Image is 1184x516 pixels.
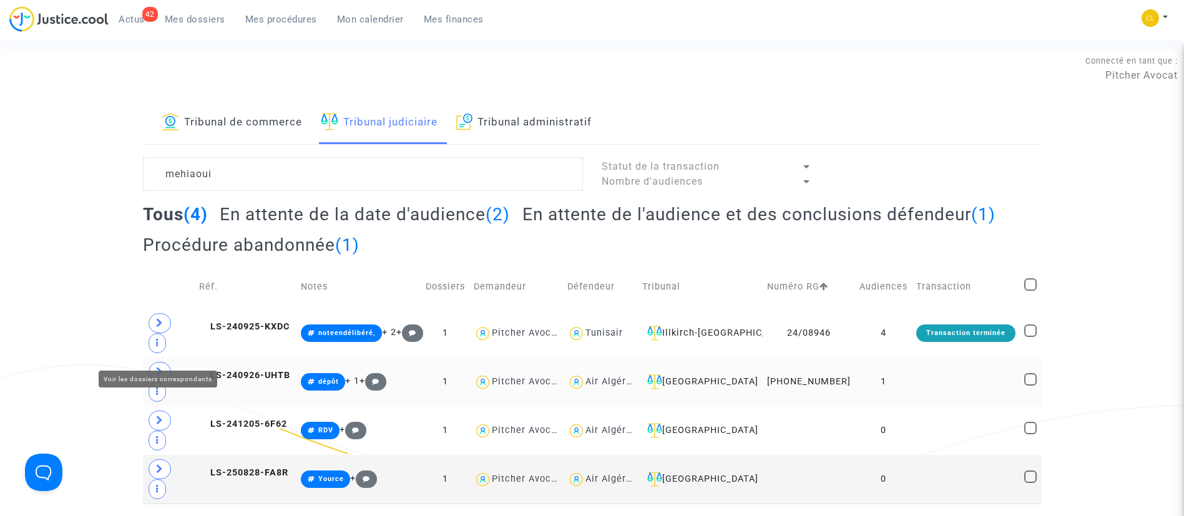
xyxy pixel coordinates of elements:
[912,265,1020,309] td: Transaction
[638,265,763,309] td: Tribunal
[318,475,344,483] span: Yource
[916,324,1015,342] div: Transaction terminée
[763,358,855,406] td: [PHONE_NUMBER]
[183,204,208,225] span: (4)
[647,374,662,389] img: icon-faciliter-sm.svg
[486,204,510,225] span: (2)
[474,324,492,343] img: icon-user.svg
[25,454,62,491] iframe: Help Scout Beacon - Open
[474,470,492,489] img: icon-user.svg
[421,265,469,309] td: Dossiers
[642,326,758,341] div: Illkirch-[GEOGRAPHIC_DATA]
[585,474,635,484] div: Air Algérie
[647,326,662,341] img: icon-faciliter-sm.svg
[345,376,360,386] span: + 1
[165,14,225,25] span: Mes dossiers
[321,113,338,130] img: icon-faciliter-sm.svg
[456,102,592,144] a: Tribunal administratif
[642,472,758,487] div: [GEOGRAPHIC_DATA]
[855,265,912,309] td: Audiences
[119,14,145,25] span: Actus
[318,377,339,386] span: dépôt
[585,425,635,436] div: Air Algérie
[421,358,469,406] td: 1
[199,321,290,332] span: LS-240925-KXDC
[971,204,996,225] span: (1)
[155,10,235,29] a: Mes dossiers
[109,10,155,29] a: 42Actus
[492,425,560,436] div: Pitcher Avocat
[321,102,438,144] a: Tribunal judiciaire
[492,376,560,387] div: Pitcher Avocat
[199,467,288,478] span: LS-250828-FA8R
[567,470,585,489] img: icon-user.svg
[162,102,302,144] a: Tribunal de commerce
[199,419,287,429] span: LS-241205-6F62
[414,10,494,29] a: Mes finances
[142,7,158,22] div: 42
[199,370,290,381] span: LS-240926-UHTB
[642,423,758,438] div: [GEOGRAPHIC_DATA]
[855,309,912,358] td: 4
[424,14,484,25] span: Mes finances
[143,234,360,256] h2: Procédure abandonnée
[585,328,623,338] div: Tunisair
[763,265,855,309] td: Numéro RG
[602,160,720,172] span: Statut de la transaction
[492,328,560,338] div: Pitcher Avocat
[340,424,366,435] span: +
[296,265,421,309] td: Notes
[143,203,208,225] h2: Tous
[647,472,662,487] img: icon-faciliter-sm.svg
[327,10,414,29] a: Mon calendrier
[335,235,360,255] span: (1)
[1142,9,1159,27] img: 6fca9af68d76bfc0a5525c74dfee314f
[855,358,912,406] td: 1
[855,406,912,455] td: 0
[396,327,423,338] span: +
[763,309,855,358] td: 24/08946
[162,113,179,130] img: icon-banque.svg
[195,265,296,309] td: Réf.
[522,203,996,225] h2: En attente de l'audience et des conclusions défendeur
[9,6,109,32] img: jc-logo.svg
[318,329,376,337] span: noteendélibéré,
[585,376,635,387] div: Air Algérie
[350,473,377,484] span: +
[421,309,469,358] td: 1
[469,265,564,309] td: Demandeur
[1085,56,1178,66] span: Connecté en tant que :
[245,14,317,25] span: Mes procédures
[421,406,469,455] td: 1
[492,474,560,484] div: Pitcher Avocat
[563,265,638,309] td: Défendeur
[360,376,386,386] span: +
[602,175,703,187] span: Nombre d'audiences
[382,327,396,338] span: + 2
[647,423,662,438] img: icon-faciliter-sm.svg
[567,422,585,440] img: icon-user.svg
[337,14,404,25] span: Mon calendrier
[220,203,510,225] h2: En attente de la date d'audience
[235,10,327,29] a: Mes procédures
[567,373,585,391] img: icon-user.svg
[642,374,758,389] div: [GEOGRAPHIC_DATA]
[567,324,585,343] img: icon-user.svg
[855,455,912,504] td: 0
[318,426,333,434] span: RDV
[474,422,492,440] img: icon-user.svg
[421,455,469,504] td: 1
[474,373,492,391] img: icon-user.svg
[456,113,473,130] img: icon-archive.svg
